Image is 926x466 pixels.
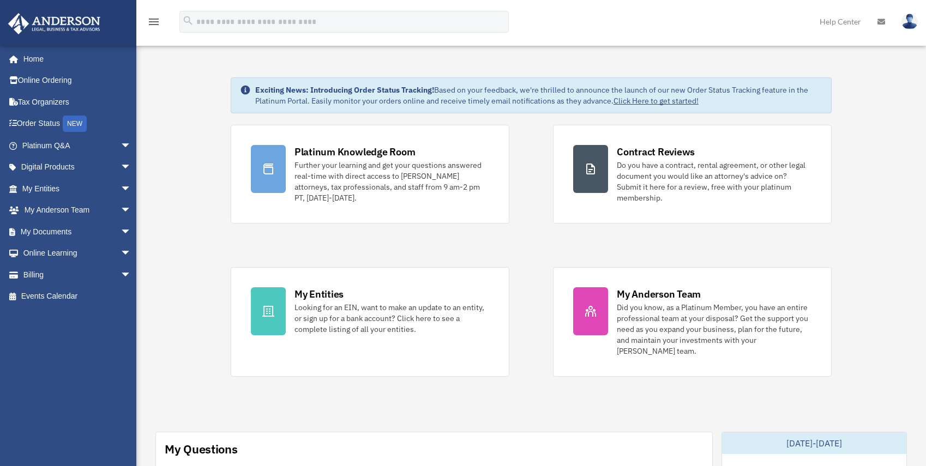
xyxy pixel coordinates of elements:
a: My Anderson Team Did you know, as a Platinum Member, you have an entire professional team at your... [553,267,832,377]
a: Events Calendar [8,286,148,307]
div: NEW [63,116,87,132]
span: arrow_drop_down [121,178,142,200]
span: arrow_drop_down [121,243,142,265]
div: [DATE]-[DATE] [722,432,907,454]
i: menu [147,15,160,28]
div: My Questions [165,441,238,457]
div: Platinum Knowledge Room [294,145,416,159]
div: My Entities [294,287,344,301]
div: Looking for an EIN, want to make an update to an entity, or sign up for a bank account? Click her... [294,302,489,335]
a: menu [147,19,160,28]
a: Click Here to get started! [614,96,699,106]
img: Anderson Advisors Platinum Portal [5,13,104,34]
span: arrow_drop_down [121,135,142,157]
strong: Exciting News: Introducing Order Status Tracking! [255,85,434,95]
a: Digital Productsarrow_drop_down [8,156,148,178]
a: Online Ordering [8,70,148,92]
div: Do you have a contract, rental agreement, or other legal document you would like an attorney's ad... [617,160,811,203]
a: Billingarrow_drop_down [8,264,148,286]
div: Based on your feedback, we're thrilled to announce the launch of our new Order Status Tracking fe... [255,84,822,106]
a: My Documentsarrow_drop_down [8,221,148,243]
div: Did you know, as a Platinum Member, you have an entire professional team at your disposal? Get th... [617,302,811,356]
img: User Pic [901,14,918,29]
span: arrow_drop_down [121,221,142,243]
a: My Entities Looking for an EIN, want to make an update to an entity, or sign up for a bank accoun... [231,267,509,377]
div: My Anderson Team [617,287,701,301]
a: Tax Organizers [8,91,148,113]
span: arrow_drop_down [121,199,142,222]
span: arrow_drop_down [121,264,142,286]
div: Further your learning and get your questions answered real-time with direct access to [PERSON_NAM... [294,160,489,203]
a: My Entitiesarrow_drop_down [8,178,148,199]
a: Online Learningarrow_drop_down [8,243,148,264]
div: Contract Reviews [617,145,695,159]
a: Order StatusNEW [8,113,148,135]
i: search [182,15,194,27]
span: arrow_drop_down [121,156,142,179]
a: Contract Reviews Do you have a contract, rental agreement, or other legal document you would like... [553,125,832,223]
a: My Anderson Teamarrow_drop_down [8,199,148,221]
a: Platinum Knowledge Room Further your learning and get your questions answered real-time with dire... [231,125,509,223]
a: Platinum Q&Aarrow_drop_down [8,135,148,156]
a: Home [8,48,142,70]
